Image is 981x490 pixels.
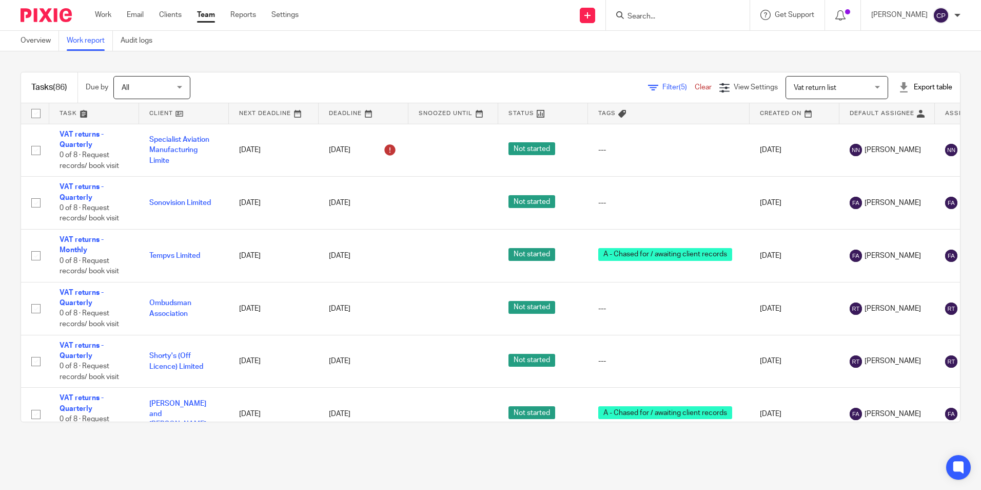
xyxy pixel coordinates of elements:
img: svg%3E [850,408,862,420]
a: Specialist Aviation Manufacturing Limite [149,136,209,164]
span: [PERSON_NAME] [865,145,921,155]
a: Clients [159,10,182,20]
img: svg%3E [933,7,949,24]
img: svg%3E [945,197,957,209]
img: Pixie [21,8,72,22]
span: 0 of 8 · Request records/ book visit [60,152,119,169]
div: [DATE] [329,142,398,158]
a: Tempvs Limited [149,252,200,259]
a: VAT returns - Quarterly [60,183,104,201]
a: Shorty's (Off Licence) Limited [149,352,203,370]
a: Settings [271,10,299,20]
img: svg%3E [945,144,957,156]
a: VAT returns - Quarterly [60,131,104,148]
div: [DATE] [329,356,398,366]
a: Work [95,10,111,20]
td: [DATE] [750,177,839,230]
img: svg%3E [945,408,957,420]
div: [DATE] [329,304,398,314]
span: 0 of 8 · Request records/ book visit [60,363,119,381]
span: Filter [662,84,695,91]
td: [DATE] [229,282,319,335]
div: Export table [898,82,952,92]
a: VAT returns - Quarterly [60,342,104,360]
div: [DATE] [329,409,398,419]
a: Work report [67,31,113,51]
a: Overview [21,31,59,51]
span: [PERSON_NAME] [865,304,921,314]
img: svg%3E [945,303,957,315]
img: svg%3E [850,250,862,262]
td: [DATE] [750,282,839,335]
span: Not started [508,195,555,208]
img: svg%3E [850,144,862,156]
div: --- [598,356,739,366]
img: svg%3E [945,355,957,368]
span: Not started [508,301,555,314]
div: [DATE] [329,198,398,208]
td: [DATE] [750,388,839,441]
td: [DATE] [750,230,839,282]
input: Search [626,12,719,22]
a: Audit logs [121,31,160,51]
td: [DATE] [229,388,319,441]
span: Not started [508,354,555,367]
a: VAT returns - Quarterly [60,394,104,412]
p: [PERSON_NAME] [871,10,928,20]
td: [DATE] [229,335,319,388]
td: [DATE] [229,177,319,230]
span: Not started [508,406,555,419]
span: (86) [53,83,67,91]
p: Due by [86,82,108,92]
span: 0 of 8 · Request records/ book visit [60,204,119,222]
a: Team [197,10,215,20]
td: [DATE] [229,230,319,282]
span: Tags [598,110,616,116]
img: svg%3E [850,303,862,315]
img: svg%3E [945,250,957,262]
a: VAT returns - Quarterly [60,289,104,307]
td: [DATE] [750,335,839,388]
img: svg%3E [850,355,862,368]
span: Get Support [775,11,814,18]
span: Vat return list [794,84,836,91]
span: Not started [508,142,555,155]
span: View Settings [734,84,778,91]
div: --- [598,304,739,314]
span: A - Chased for / awaiting client records [598,248,732,261]
div: --- [598,145,739,155]
a: VAT returns - Monthly [60,236,104,254]
td: [DATE] [229,124,319,177]
span: (5) [679,84,687,91]
span: All [122,84,129,91]
span: [PERSON_NAME] [865,198,921,208]
a: Clear [695,84,712,91]
img: svg%3E [850,197,862,209]
a: Sonovision Limited [149,199,211,206]
span: 0 of 8 · Request records/ book visit [60,416,119,434]
span: [PERSON_NAME] [865,356,921,366]
span: A - Chased for / awaiting client records [598,406,732,419]
a: Reports [230,10,256,20]
div: --- [598,198,739,208]
a: Email [127,10,144,20]
div: [DATE] [329,251,398,261]
h1: Tasks [31,82,67,93]
a: Ombudsman Association [149,299,191,317]
span: 0 of 8 · Request records/ book visit [60,257,119,275]
span: Not started [508,248,555,261]
span: 0 of 8 · Request records/ book visit [60,310,119,328]
a: [PERSON_NAME] and [PERSON_NAME] [149,400,206,428]
span: [PERSON_NAME] [865,251,921,261]
span: [PERSON_NAME] [865,409,921,419]
td: [DATE] [750,124,839,177]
